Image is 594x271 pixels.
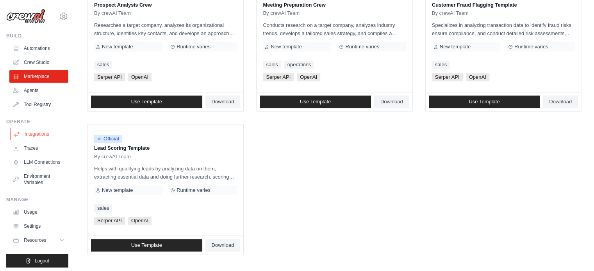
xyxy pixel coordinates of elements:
[9,70,68,83] a: Marketplace
[9,42,68,55] a: Automations
[263,73,294,81] span: Serper API
[9,220,68,232] a: Settings
[177,44,210,50] span: Runtime varies
[94,10,131,16] span: By crewAI Team
[345,44,379,50] span: Runtime varies
[131,242,162,248] span: Use Template
[300,99,331,105] span: Use Template
[9,98,68,111] a: Tool Registry
[466,73,489,81] span: OpenAI
[263,1,406,9] p: Meeting Preparation Crew
[177,187,210,193] span: Runtime varies
[263,10,300,16] span: By crewAI Team
[432,21,575,37] p: Specializes in analyzing transaction data to identify fraud risks, ensure compliance, and conduct...
[549,99,572,105] span: Download
[24,237,46,243] span: Resources
[94,21,237,37] p: Researches a target company, analyzes its organizational structure, identifies key contacts, and ...
[374,96,409,108] a: Download
[9,142,68,154] a: Traces
[263,61,281,69] a: sales
[91,239,202,252] a: Use Template
[9,206,68,218] a: Usage
[102,187,133,193] span: New template
[9,156,68,168] a: LLM Connections
[6,197,68,203] div: Manage
[432,61,450,69] a: sales
[94,165,237,181] p: Helps with qualifying leads by analyzing data on them, extracting essential data and doing furthe...
[35,258,49,264] span: Logout
[94,1,237,9] p: Prospect Analysis Crew
[94,217,125,225] span: Serper API
[94,73,125,81] span: Serper API
[432,10,469,16] span: By crewAI Team
[94,154,131,160] span: By crewAI Team
[271,44,301,50] span: New template
[6,9,45,24] img: Logo
[297,73,320,81] span: OpenAI
[380,99,403,105] span: Download
[102,44,133,50] span: New template
[469,99,499,105] span: Use Template
[10,128,69,140] a: Integrations
[6,254,68,267] button: Logout
[9,56,68,69] a: Crew Studio
[9,84,68,97] a: Agents
[205,239,241,252] a: Download
[440,44,471,50] span: New template
[9,234,68,246] button: Resources
[260,96,371,108] a: Use Template
[514,44,548,50] span: Runtime varies
[94,204,112,212] a: sales
[543,96,578,108] a: Download
[6,119,68,125] div: Operate
[94,61,112,69] a: sales
[429,96,540,108] a: Use Template
[6,33,68,39] div: Build
[94,135,122,143] span: Official
[432,1,575,9] p: Customer Fraud Flagging Template
[284,61,314,69] a: operations
[128,73,152,81] span: OpenAI
[128,217,152,225] span: OpenAI
[94,144,237,152] p: Lead Scoring Template
[205,96,241,108] a: Download
[212,99,234,105] span: Download
[212,242,234,248] span: Download
[432,73,463,81] span: Serper API
[131,99,162,105] span: Use Template
[91,96,202,108] a: Use Template
[263,21,406,37] p: Conducts research on a target company, analyzes industry trends, develops a tailored sales strate...
[9,170,68,189] a: Environment Variables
